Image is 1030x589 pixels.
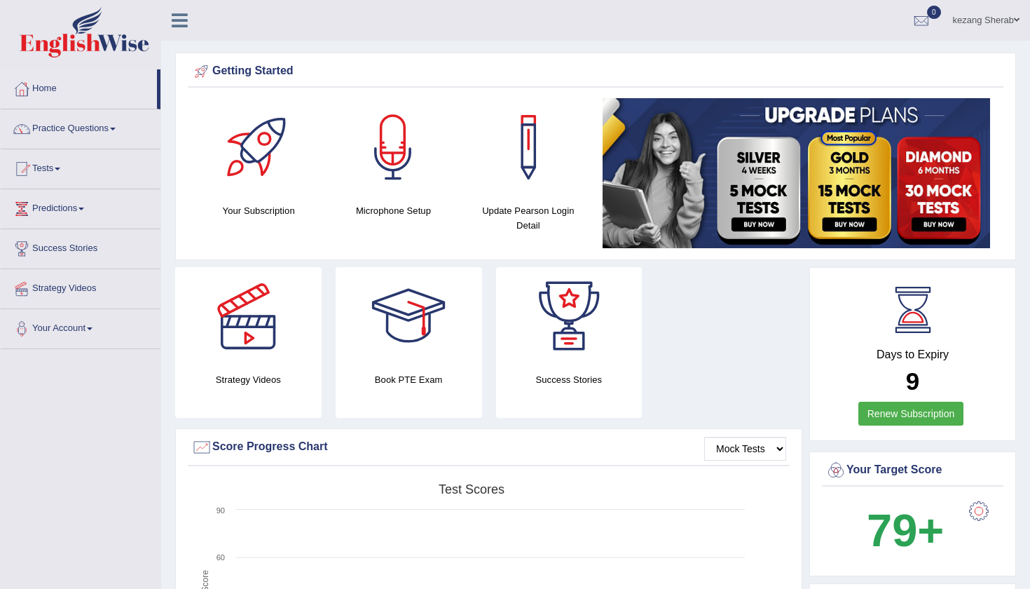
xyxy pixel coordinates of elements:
[825,460,1000,481] div: Your Target Score
[217,506,225,515] text: 90
[1,309,160,344] a: Your Account
[906,367,919,395] b: 9
[1,189,160,224] a: Predictions
[1,229,160,264] a: Success Stories
[191,437,786,458] div: Score Progress Chart
[603,98,990,248] img: small5.jpg
[198,203,319,218] h4: Your Subscription
[858,402,964,426] a: Renew Subscription
[927,6,941,19] span: 0
[175,372,322,387] h4: Strategy Videos
[217,553,225,562] text: 60
[1,149,160,184] a: Tests
[468,203,589,233] h4: Update Pearson Login Detail
[1,269,160,304] a: Strategy Videos
[333,203,453,218] h4: Microphone Setup
[439,482,504,496] tspan: Test scores
[191,61,1000,82] div: Getting Started
[496,372,643,387] h4: Success Stories
[1,69,157,104] a: Home
[825,348,1000,361] h4: Days to Expiry
[867,505,944,556] b: 79+
[1,109,160,144] a: Practice Questions
[336,372,482,387] h4: Book PTE Exam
